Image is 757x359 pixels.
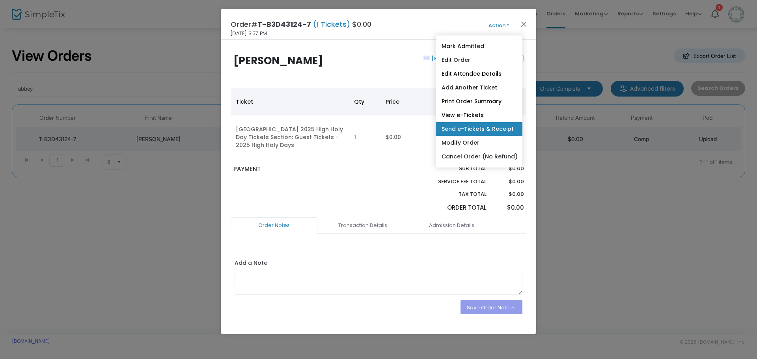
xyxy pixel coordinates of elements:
[231,88,526,159] div: Data table
[231,217,317,234] a: Order Notes
[349,88,381,115] th: Qty
[381,115,456,159] td: $0.00
[257,19,311,29] span: T-B3D43124-7
[231,88,349,115] th: Ticket
[233,165,375,174] p: PAYMENT
[231,115,349,159] td: [GEOGRAPHIC_DATA] 2025 High Holy Day Tickets Section: Guest Tickets - 2025 High Holy Days
[494,178,524,186] p: $0.00
[436,67,522,81] a: Edit Attendee Details
[436,122,522,136] a: Send e-Tickets & Receipt
[494,203,524,212] p: $0.00
[349,115,381,159] td: 1
[436,81,522,95] a: Add Another Ticket
[235,259,267,269] label: Add a Note
[436,108,522,122] a: View e-Tickets
[231,30,267,37] span: [DATE] 3:57 PM
[436,39,522,53] a: Mark Admitted
[475,21,522,30] button: Action
[494,165,524,173] p: $0.00
[311,19,352,29] span: (1 Tickets)
[519,19,529,29] button: Close
[436,95,522,108] a: Print Order Summary
[408,217,495,234] a: Admission Details
[319,217,406,234] a: Transaction Details
[420,203,487,212] p: Order Total
[436,150,522,164] a: Cancel Order (No Refund)
[436,53,522,67] a: Edit Order
[420,190,487,198] p: Tax Total
[231,19,371,30] h4: Order# $0.00
[233,54,323,68] b: [PERSON_NAME]
[381,88,456,115] th: Price
[494,190,524,198] p: $0.00
[420,178,487,186] p: Service Fee Total
[420,165,487,173] p: Sub total
[436,136,522,150] a: Modify Order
